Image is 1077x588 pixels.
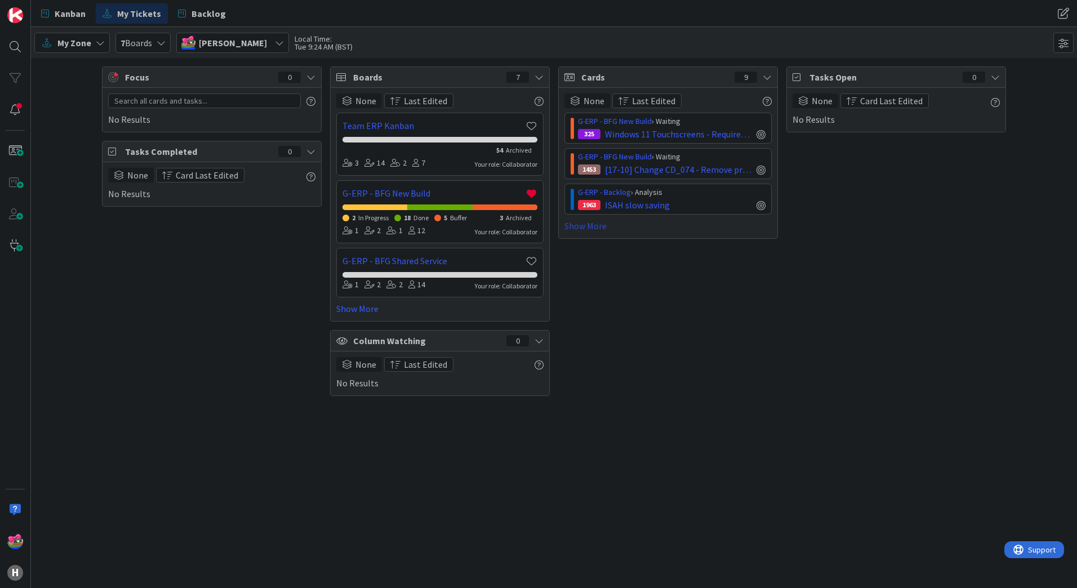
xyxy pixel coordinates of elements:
span: None [127,168,148,182]
div: Your role: Collaborator [475,281,537,291]
div: No Results [793,93,1000,126]
span: Last Edited [404,94,447,108]
span: Card Last Edited [176,168,238,182]
span: None [355,94,376,108]
a: G-ERP - BFG New Build [578,152,652,162]
div: 14 [408,279,425,291]
div: Your role: Collaborator [475,227,537,237]
div: 2 [364,279,381,291]
div: 1 [386,225,403,237]
div: Tue 9:24 AM (BST) [295,43,353,51]
span: Backlog [192,7,226,20]
span: Archived [506,213,532,222]
img: JK [181,35,195,50]
div: 325 [578,129,600,139]
span: None [584,94,604,108]
div: 12 [408,225,425,237]
a: Kanban [34,3,92,24]
span: Boards [121,36,152,50]
span: In Progress [358,213,389,222]
span: Card Last Edited [860,94,923,108]
a: G-ERP - BFG Shared Service [342,254,526,268]
span: Support [24,2,51,15]
a: G-ERP - BFG New Build [342,186,526,200]
span: Windows 11 Touchscreens - Requirements [605,127,752,141]
span: My Tickets [117,7,161,20]
div: 1 [342,279,359,291]
div: 1 [342,225,359,237]
span: Focus [125,70,269,84]
input: Search all cards and tasks... [108,93,301,108]
span: My Zone [57,36,91,50]
span: Kanban [55,7,86,20]
div: 2 [386,279,403,291]
span: [PERSON_NAME] [199,36,267,50]
div: › Analysis [578,186,766,198]
b: 7 [121,37,125,48]
div: 7 [506,72,529,83]
span: [17-10] Change CD_074 - Remove project reservation [605,163,752,176]
span: None [812,94,833,108]
div: 9 [735,72,757,83]
div: Your role: Collaborator [475,159,537,170]
a: Show More [564,219,772,233]
span: Buffer [450,213,467,222]
div: Local Time: [295,35,353,43]
span: 5 [444,213,447,222]
button: Card Last Edited [840,93,929,108]
div: No Results [108,168,315,201]
span: Cards [581,70,729,84]
span: Tasks Open [809,70,957,84]
span: 54 [496,146,503,154]
div: 7 [412,157,425,170]
a: My Tickets [96,3,168,24]
div: H [7,565,23,581]
img: Visit kanbanzone.com [7,7,23,23]
span: 18 [404,213,411,222]
a: Team ERP Kanban [342,119,526,132]
img: JK [7,533,23,549]
a: G-ERP - Backlog [578,187,631,197]
span: Tasks Completed [125,145,273,158]
span: Boards [353,70,501,84]
div: 0 [506,335,529,346]
span: Last Edited [632,94,675,108]
div: 1453 [578,164,600,175]
div: 1963 [578,200,600,210]
button: Last Edited [612,93,682,108]
div: 3 [342,157,359,170]
a: G-ERP - BFG New Build [578,116,652,126]
span: Archived [506,146,532,154]
span: Done [413,213,429,222]
button: Last Edited [384,93,453,108]
div: 2 [364,225,381,237]
div: 0 [278,72,301,83]
button: Last Edited [384,357,453,372]
span: ISAH slow saving [605,198,670,212]
span: Column Watching [353,334,501,348]
div: 2 [390,157,407,170]
div: › Waiting [578,115,766,127]
div: 14 [364,157,385,170]
div: 0 [963,72,985,83]
a: Backlog [171,3,233,24]
div: › Waiting [578,151,766,163]
span: 3 [500,213,503,222]
span: 2 [352,213,355,222]
button: Card Last Edited [156,168,244,182]
div: 0 [278,146,301,157]
div: No Results [336,357,544,390]
div: No Results [108,93,315,126]
span: Last Edited [404,358,447,371]
a: Show More [336,302,544,315]
span: None [355,358,376,371]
